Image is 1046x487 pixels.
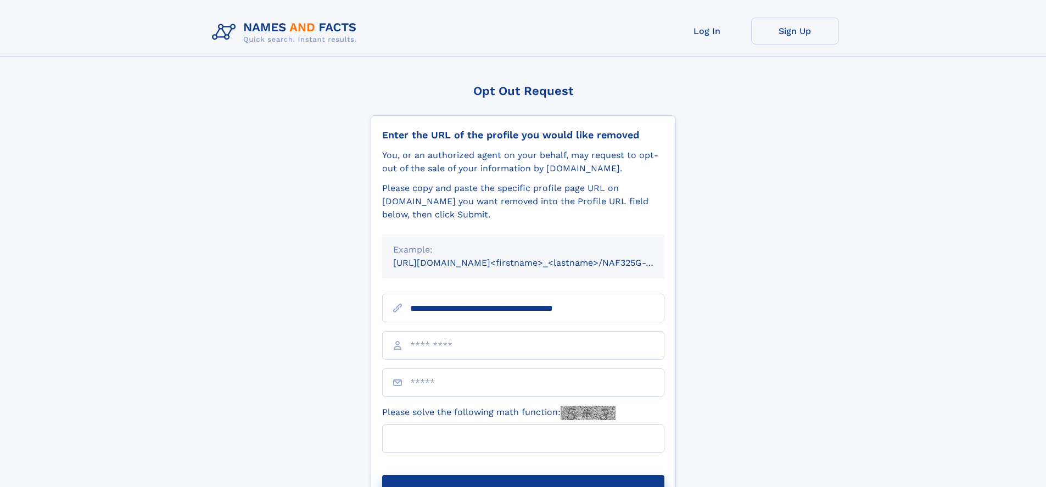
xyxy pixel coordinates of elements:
div: Example: [393,243,653,256]
div: Please copy and paste the specific profile page URL on [DOMAIN_NAME] you want removed into the Pr... [382,182,664,221]
div: Enter the URL of the profile you would like removed [382,129,664,141]
a: Log In [663,18,751,44]
a: Sign Up [751,18,839,44]
img: Logo Names and Facts [208,18,366,47]
label: Please solve the following math function: [382,406,616,420]
div: You, or an authorized agent on your behalf, may request to opt-out of the sale of your informatio... [382,149,664,175]
small: [URL][DOMAIN_NAME]<firstname>_<lastname>/NAF325G-xxxxxxxx [393,258,685,268]
div: Opt Out Request [371,84,676,98]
